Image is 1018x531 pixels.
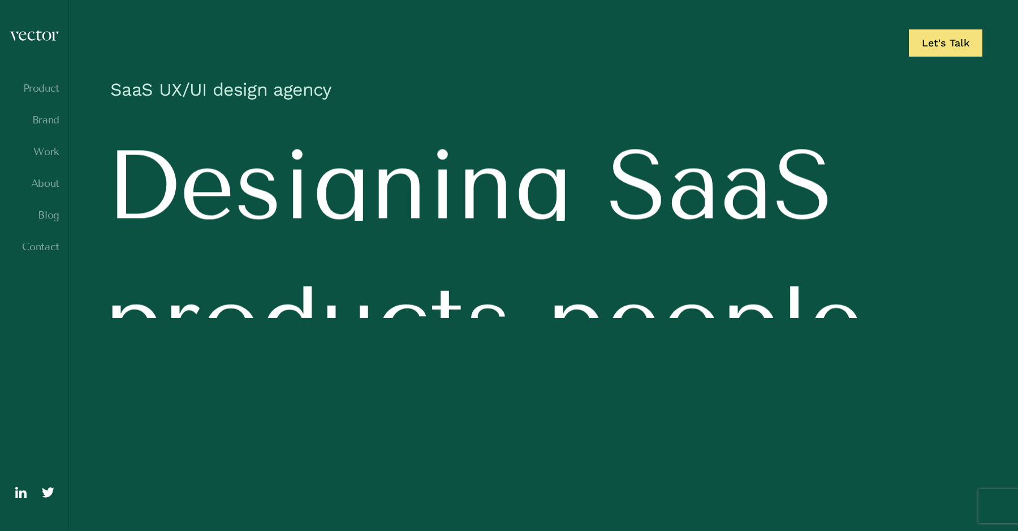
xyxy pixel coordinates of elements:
span: products [105,273,513,370]
a: About [9,178,59,189]
span: people [547,273,864,370]
span: SaaS [607,136,834,234]
h1: SaaS UX/UI design agency [105,72,982,112]
a: Contact [9,241,59,252]
a: Product [9,83,59,94]
a: Blog [9,209,59,221]
a: Brand [9,114,59,126]
a: Work [9,146,59,157]
span: Designing [105,136,573,234]
a: Let's Talk [909,29,982,57]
